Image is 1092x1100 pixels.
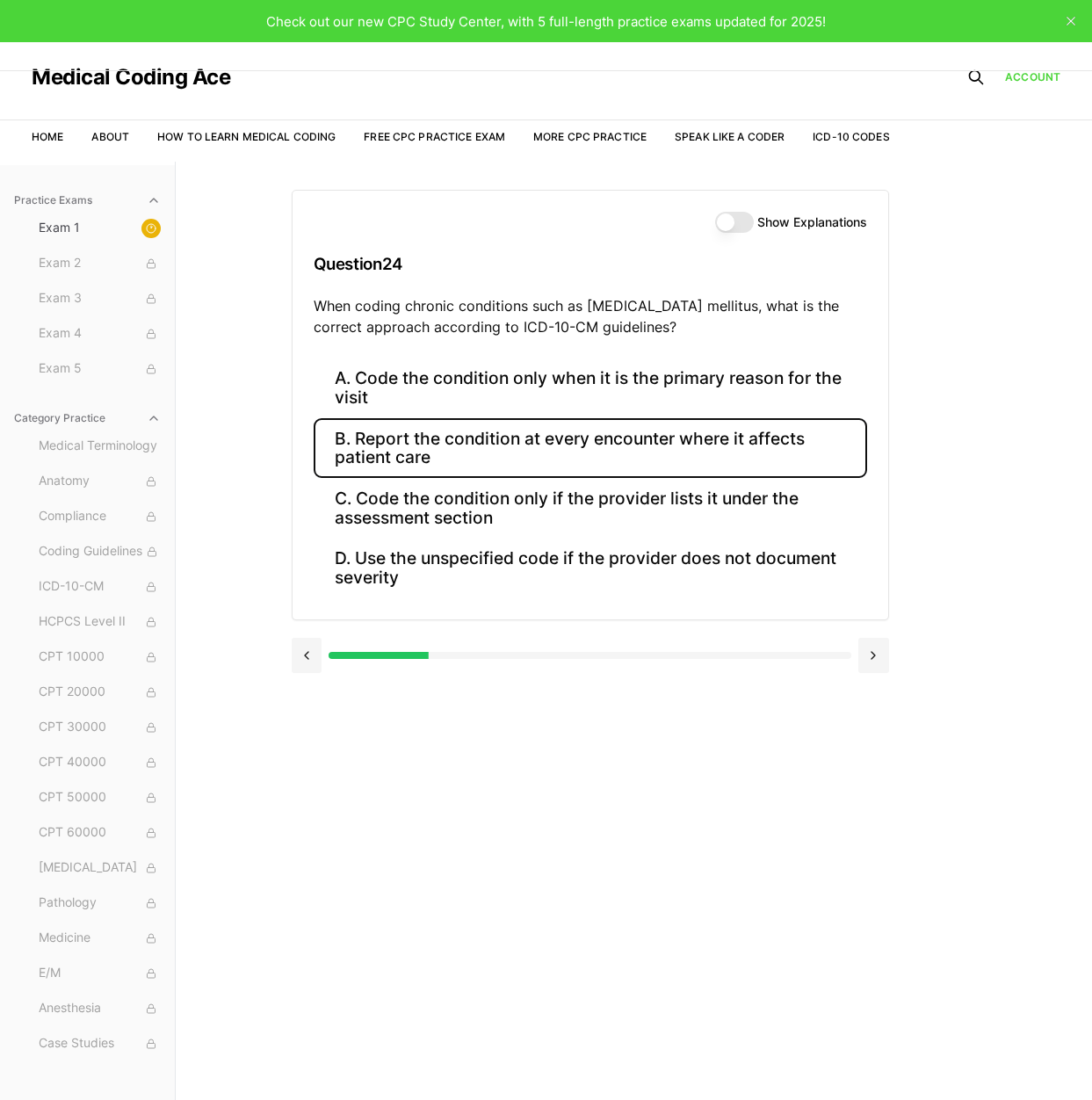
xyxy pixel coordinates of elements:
button: Exam 2 [32,250,168,278]
a: How to Learn Medical Coding [157,130,336,143]
button: CPT 50000 [32,784,168,812]
span: Medicine [39,929,161,948]
button: CPT 10000 [32,643,168,671]
p: When coding chronic conditions such as [MEDICAL_DATA] mellitus, what is the correct approach acco... [314,295,867,337]
span: Anesthesia [39,999,161,1018]
span: CPT 60000 [39,823,161,843]
span: CPT 20000 [39,683,161,702]
span: Exam 3 [39,289,161,308]
span: Medical Terminology [39,437,161,456]
span: Exam 2 [39,254,161,273]
button: Case Studies [32,1030,168,1058]
span: Coding Guidelines [39,542,161,561]
a: Free CPC Practice Exam [364,130,505,143]
span: Exam 4 [39,324,161,344]
span: Anatomy [39,472,161,491]
button: Exam 5 [32,355,168,383]
button: Medicine [32,924,168,952]
span: CPT 10000 [39,648,161,667]
span: [MEDICAL_DATA] [39,858,161,878]
button: Exam 1 [32,214,168,242]
span: CPT 30000 [39,718,161,737]
button: Exam 4 [32,320,168,348]
button: CPT 30000 [32,713,168,742]
a: Home [32,130,63,143]
span: Check out our new CPC Study Center, with 5 full-length practice exams updated for 2025! [266,13,826,30]
button: C. Code the condition only if the provider lists it under the assessment section [314,478,867,538]
button: ICD-10-CM [32,573,168,601]
button: Medical Terminology [32,432,168,460]
button: HCPCS Level II [32,608,168,636]
span: Pathology [39,894,161,913]
a: Speak Like a Coder [675,130,785,143]
span: Exam 1 [39,219,161,238]
span: ICD-10-CM [39,577,161,597]
span: Case Studies [39,1034,161,1053]
a: ICD-10 Codes [813,130,889,143]
span: Compliance [39,507,161,526]
a: Medical Coding Ace [32,67,230,88]
button: Anesthesia [32,995,168,1023]
span: CPT 50000 [39,788,161,807]
button: Compliance [32,503,168,531]
span: HCPCS Level II [39,612,161,632]
button: close [1057,7,1085,35]
button: Anatomy [32,467,168,496]
a: Account [1005,69,1060,85]
button: CPT 20000 [32,678,168,706]
button: Coding Guidelines [32,538,168,566]
span: Exam 5 [39,359,161,379]
h3: Question 24 [314,238,867,290]
button: E/M [32,959,168,988]
button: CPT 60000 [32,819,168,847]
button: D. Use the unspecified code if the provider does not document severity [314,539,867,598]
span: E/M [39,964,161,983]
button: B. Report the condition at every encounter where it affects patient care [314,418,867,478]
button: Pathology [32,889,168,917]
button: Exam 3 [32,285,168,313]
span: CPT 40000 [39,753,161,772]
a: More CPC Practice [533,130,647,143]
label: Show Explanations [757,216,867,228]
button: Practice Exams [7,186,168,214]
button: [MEDICAL_DATA] [32,854,168,882]
button: CPT 40000 [32,749,168,777]
button: A. Code the condition only when it is the primary reason for the visit [314,358,867,418]
button: Category Practice [7,404,168,432]
a: About [91,130,129,143]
